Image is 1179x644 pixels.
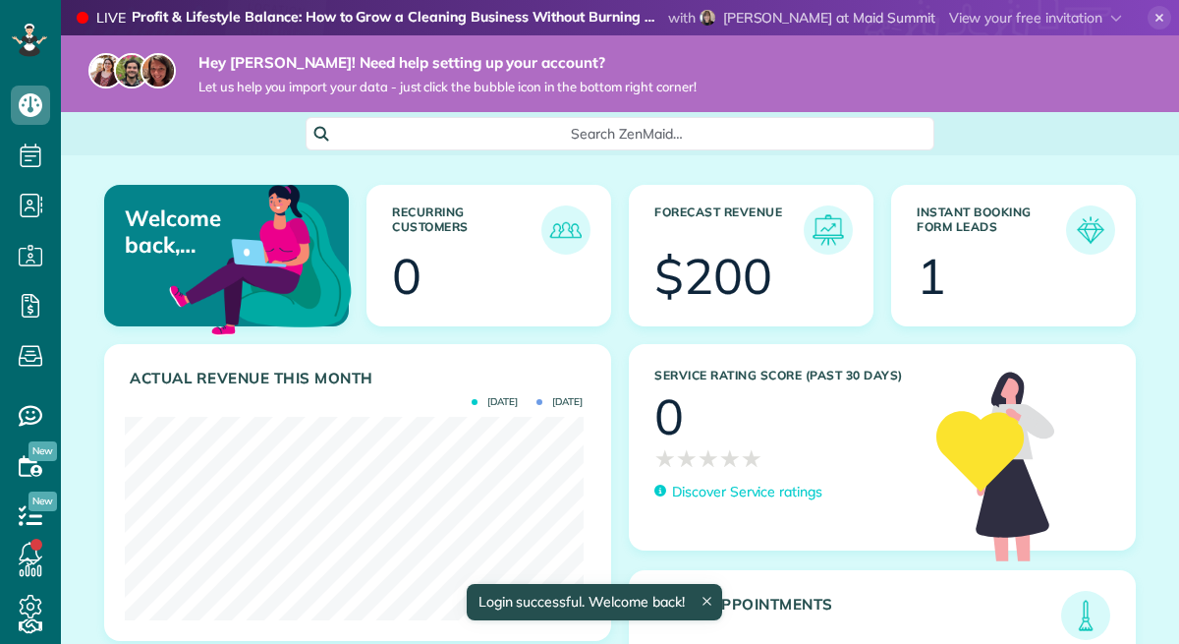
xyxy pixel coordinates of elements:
div: 1 [917,252,946,301]
span: with [668,9,696,27]
img: icon_recurring_customers-cf858462ba22bcd05b5a5880d41d6543d210077de5bb9ebc9590e49fd87d84ed.png [546,210,586,250]
span: Let us help you import your data - just click the bubble icon in the bottom right corner! [198,79,697,95]
div: 0 [392,252,421,301]
span: [DATE] [472,397,518,407]
img: diane-greenwood-36e7869b6b188bd32fc59402b00cc2bd69f593bfef37d6add874d9088f00cb98.jpg [700,10,715,26]
img: icon_form_leads-04211a6a04a5b2264e4ee56bc0799ec3eb69b7e499cbb523a139df1d13a81ae0.png [1071,210,1110,250]
span: New [28,492,57,511]
h3: Service Rating score (past 30 days) [654,369,917,382]
span: ★ [676,441,698,476]
h3: [DATE] Appointments [654,596,1061,640]
span: ★ [719,441,741,476]
span: [DATE] [536,397,583,407]
div: $200 [654,252,772,301]
div: Login successful. Welcome back! [466,584,721,620]
img: maria-72a9807cf96188c08ef61303f053569d2e2a8a1cde33d635c8a3ac13582a053d.jpg [88,53,124,88]
img: jorge-587dff0eeaa6aab1f244e6dc62b8924c3b6ad411094392a53c71c6c4a576187d.jpg [114,53,149,88]
span: ★ [698,441,719,476]
span: ★ [741,441,762,476]
strong: Profit & Lifestyle Balance: How to Grow a Cleaning Business Without Burning Out [132,8,662,29]
img: icon_forecast_revenue-8c13a41c7ed35a8dcfafea3cbb826a0462acb37728057bba2d056411b612bbbe.png [809,210,848,250]
span: ★ [654,441,676,476]
strong: Hey [PERSON_NAME]! Need help setting up your account? [198,53,697,73]
a: Discover Service ratings [654,482,822,502]
div: 0 [654,392,684,441]
img: icon_todays_appointments-901f7ab196bb0bea1936b74009e4eb5ffbc2d2711fa7634e0d609ed5ef32b18b.png [1066,596,1105,635]
p: Discover Service ratings [672,482,822,502]
img: michelle-19f622bdf1676172e81f8f8fba1fb50e276960ebfe0243fe18214015130c80e4.jpg [140,53,176,88]
h3: Actual Revenue this month [130,370,590,387]
span: [PERSON_NAME] at Maid Summit [723,9,935,27]
h3: Forecast Revenue [654,205,804,255]
h3: Instant Booking Form Leads [917,205,1066,255]
p: Welcome back, [PERSON_NAME]! [125,205,267,258]
span: New [28,441,57,461]
img: dashboard_welcome-42a62b7d889689a78055ac9021e634bf52bae3f8056760290aed330b23ab8690.png [165,162,356,353]
h3: Recurring Customers [392,205,541,255]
